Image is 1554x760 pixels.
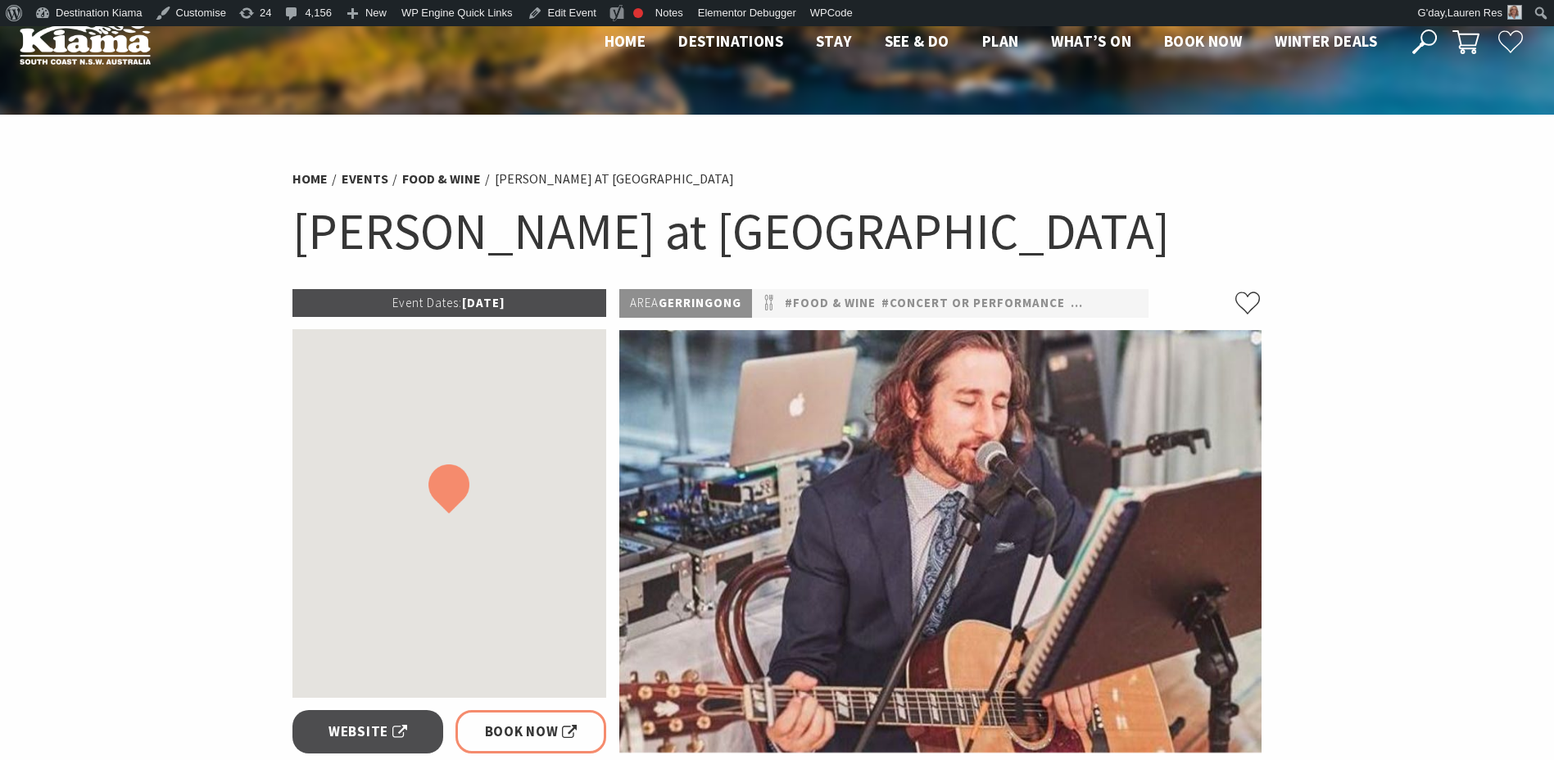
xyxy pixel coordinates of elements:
[885,31,949,51] span: See & Do
[1164,31,1242,51] span: Book now
[1507,5,1522,20] img: Res-lauren-square-150x150.jpg
[605,31,646,51] span: Home
[1071,293,1184,314] a: #Family Friendly
[20,20,151,65] img: Kiama Logo
[342,170,388,188] a: Events
[1275,31,1377,51] span: Winter Deals
[630,295,659,310] span: Area
[402,170,481,188] a: Food & Wine
[328,721,407,743] span: Website
[785,293,876,314] a: #Food & Wine
[588,29,1393,56] nav: Main Menu
[619,330,1262,753] img: Anthony Hughes
[1448,7,1502,19] span: Lauren Res
[619,289,752,318] p: Gerringong
[292,289,607,317] p: [DATE]
[292,170,328,188] a: Home
[633,8,643,18] div: Focus keyphrase not set
[292,710,444,753] a: Website
[816,31,852,51] span: Stay
[982,31,1019,51] span: Plan
[678,31,783,51] span: Destinations
[881,293,1065,314] a: #Concert or Performance
[455,710,607,753] a: Book Now
[1051,31,1131,51] span: What’s On
[495,169,734,190] li: [PERSON_NAME] at [GEOGRAPHIC_DATA]
[292,198,1262,265] h1: [PERSON_NAME] at [GEOGRAPHIC_DATA]
[485,721,578,743] span: Book Now
[392,295,462,310] span: Event Dates:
